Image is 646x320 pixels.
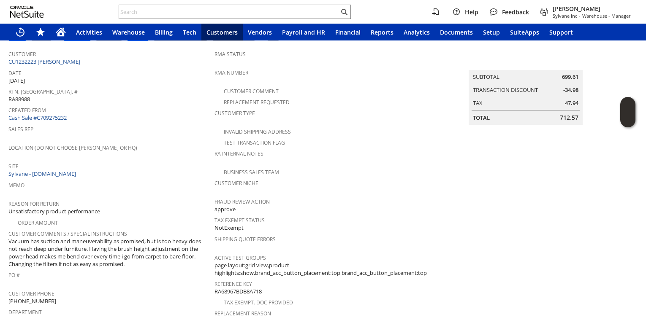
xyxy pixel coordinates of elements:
[562,73,578,81] span: 699.61
[178,24,201,40] a: Tech
[214,254,266,261] a: Active Test Groups
[473,114,490,121] a: Total
[582,13,631,19] span: Warehouse - Manager
[214,110,255,117] a: Customer Type
[8,207,100,215] span: Unsatisfactory product performance
[404,28,430,36] span: Analytics
[214,205,236,213] span: approve
[8,114,67,121] a: Cash Sale #C709275232
[119,7,339,17] input: Search
[214,224,244,232] span: NotExempt
[8,290,54,297] a: Customer Phone
[8,51,36,58] a: Customer
[8,70,22,77] a: Date
[435,24,478,40] a: Documents
[224,299,293,306] a: Tax Exempt. Doc Provided
[8,200,60,207] a: Reason For Return
[620,97,635,127] iframe: Click here to launch Oracle Guided Learning Help Panel
[35,27,46,37] svg: Shortcuts
[214,180,258,187] a: Customer Niche
[224,169,279,176] a: Business Sales Team
[214,217,265,224] a: Tax Exempt Status
[510,28,539,36] span: SuiteApps
[214,236,276,243] a: Shipping Quote Errors
[8,58,82,65] a: CU1232223 [PERSON_NAME]
[51,24,71,40] a: Home
[8,237,210,268] span: Vacuum has suction and maneuverability as promised, but is too heavy does not reach deep under fu...
[224,88,279,95] a: Customer Comment
[366,24,399,40] a: Reports
[56,27,66,37] svg: Home
[15,27,25,37] svg: Recent Records
[76,28,102,36] span: Activities
[473,73,499,81] a: Subtotal
[502,8,529,16] span: Feedback
[71,24,107,40] a: Activities
[183,28,196,36] span: Tech
[214,310,271,317] a: Replacement reason
[553,13,577,19] span: Sylvane Inc
[214,280,252,288] a: Reference Key
[8,182,24,189] a: Memo
[8,88,78,95] a: Rtn. [GEOGRAPHIC_DATA]. #
[155,28,173,36] span: Billing
[8,144,137,151] a: Location (Do Not Choose [PERSON_NAME] or HQ)
[579,13,581,19] span: -
[18,219,58,226] a: Order Amount
[473,86,538,94] a: Transaction Discount
[330,24,366,40] a: Financial
[282,28,325,36] span: Payroll and HR
[505,24,544,40] a: SuiteApps
[10,6,44,18] svg: logo
[224,128,291,135] a: Invalid Shipping Address
[335,28,361,36] span: Financial
[560,113,578,122] span: 712.57
[483,28,500,36] span: Setup
[8,170,78,177] a: Sylvane - [DOMAIN_NAME]
[549,28,573,36] span: Support
[214,150,263,157] a: RA Internal Notes
[553,5,631,13] span: [PERSON_NAME]
[107,24,150,40] a: Warehouse
[8,272,20,279] a: PO #
[8,163,19,170] a: Site
[214,51,246,58] a: RMA Status
[478,24,505,40] a: Setup
[214,261,427,277] span: page layout:grid view,product highlights:show,brand_acc_button_placement:top,brand_acc_button_pla...
[399,24,435,40] a: Analytics
[224,139,285,146] a: Test Transaction Flag
[224,99,290,106] a: Replacement Requested
[112,28,145,36] span: Warehouse
[248,28,272,36] span: Vendors
[214,198,270,205] a: Fraud Review Action
[8,230,127,237] a: Customer Comments / Special Instructions
[565,99,578,107] span: 47.94
[30,24,51,40] div: Shortcuts
[214,288,262,296] span: RA68967BDB8A718
[8,77,25,85] span: [DATE]
[563,86,578,94] span: -34.98
[8,126,33,133] a: Sales Rep
[8,309,42,316] a: Department
[339,7,349,17] svg: Search
[620,113,635,128] span: Oracle Guided Learning Widget. To move around, please hold and drag
[371,28,394,36] span: Reports
[8,297,56,305] span: [PHONE_NUMBER]
[201,24,243,40] a: Customers
[206,28,238,36] span: Customers
[440,28,473,36] span: Documents
[544,24,578,40] a: Support
[465,8,478,16] span: Help
[473,99,483,107] a: Tax
[10,24,30,40] a: Recent Records
[469,56,583,70] caption: Summary
[8,107,46,114] a: Created From
[243,24,277,40] a: Vendors
[150,24,178,40] a: Billing
[214,69,248,76] a: RMA Number
[277,24,330,40] a: Payroll and HR
[8,95,30,103] span: RA88988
